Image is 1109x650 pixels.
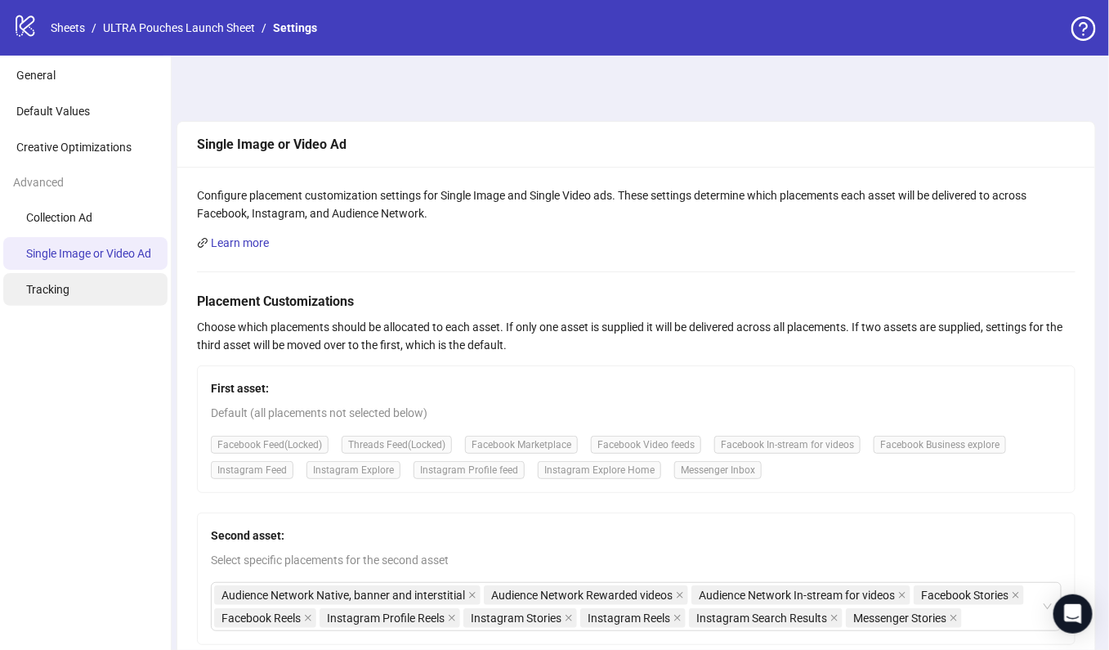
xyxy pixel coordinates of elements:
span: Instagram Profile Reels [320,608,460,628]
div: Single Image or Video Ad [197,134,1075,155]
span: Tracking [26,283,69,296]
span: close [448,614,456,622]
span: Audience Network Native, banner and interstitial [214,585,481,605]
span: close [898,591,906,599]
span: Threads Feed (Locked) [342,436,452,454]
span: Messenger Stories [853,609,946,627]
span: Creative Optimizations [16,141,132,154]
span: Facebook Marketplace [465,436,578,454]
span: Audience Network In-stream for videos [691,585,910,605]
span: Facebook Reels [221,609,301,627]
span: Instagram Reels [588,609,670,627]
span: link [197,237,208,249]
span: Audience Network Rewarded videos [484,585,688,605]
strong: First asset: [211,382,269,395]
a: ULTRA Pouches Launch Sheet [100,19,258,37]
span: Instagram Profile Reels [327,609,445,627]
span: Facebook Stories [921,586,1008,604]
span: Default Values [16,105,90,118]
span: Facebook Video feeds [591,436,701,454]
span: Facebook Stories [914,585,1024,605]
h5: Placement Customizations [197,292,1075,312]
span: question-circle [1071,16,1096,41]
a: Learn more [211,236,269,249]
span: Single Image or Video Ad [26,247,151,260]
span: Instagram Explore [306,461,400,479]
span: Instagram Search Results [696,609,827,627]
li: / [92,19,96,37]
span: Instagram Search Results [689,608,843,628]
span: Instagram Explore Home [538,461,661,479]
span: Instagram Profile feed [414,461,525,479]
span: close [304,614,312,622]
strong: Second asset: [211,529,284,542]
span: Instagram Stories [463,608,577,628]
div: Configure placement customization settings for Single Image and Single Video ads. These settings ... [197,186,1075,222]
span: Select specific placements for the second asset [211,551,1062,569]
span: close [565,614,573,622]
span: Audience Network Native, banner and interstitial [221,586,465,604]
span: Facebook In-stream for videos [714,436,861,454]
span: close [676,591,684,599]
span: Audience Network Rewarded videos [491,586,673,604]
span: Collection Ad [26,211,92,224]
span: close [673,614,682,622]
span: Facebook Reels [214,608,316,628]
span: close [468,591,476,599]
div: Choose which placements should be allocated to each asset. If only one asset is supplied it will ... [197,318,1075,354]
span: Instagram Reels [580,608,686,628]
span: Messenger Inbox [674,461,762,479]
span: Facebook Business explore [874,436,1006,454]
span: Default (all placements not selected below) [211,404,1062,422]
span: close [830,614,838,622]
span: Instagram Feed [211,461,293,479]
a: Sheets [47,19,88,37]
li: / [262,19,266,37]
div: Open Intercom Messenger [1053,594,1093,634]
span: Instagram Stories [471,609,561,627]
span: Facebook Feed (Locked) [211,436,329,454]
span: Audience Network In-stream for videos [699,586,895,604]
span: close [950,614,958,622]
span: Messenger Stories [846,608,962,628]
span: General [16,69,56,82]
span: close [1012,591,1020,599]
a: Settings [270,19,320,37]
